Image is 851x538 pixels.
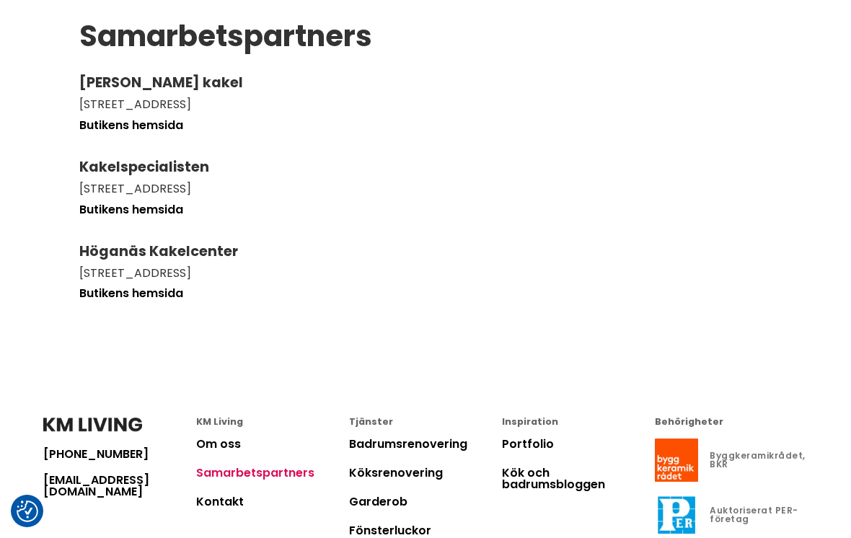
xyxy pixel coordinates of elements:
a: Garderob [349,493,407,510]
div: Inspiration [502,418,655,427]
div: [PERSON_NAME] kakel [79,76,772,89]
a: [PHONE_NUMBER] [43,449,196,460]
div: Byggkeramikrådet, BKR [710,451,808,469]
a: Badrumsrenovering [349,436,467,452]
a: [EMAIL_ADDRESS][DOMAIN_NAME] [43,475,196,498]
a: Portfolio [502,436,554,452]
img: Revisit consent button [17,500,38,522]
div: Kakelspecialisten [79,160,772,174]
a: Butikens hemsida [79,285,183,301]
div: Höganäs Kakelcenter [79,244,772,258]
div: KM Living [196,418,349,427]
a: Samarbetspartners [196,464,314,481]
div: Auktoriserat PER-företag [710,506,808,524]
a: Butikens hemsida [79,117,183,133]
p: [STREET_ADDRESS] [79,183,772,195]
a: Om oss [196,436,241,452]
h1: Samarbetspartners [79,20,772,53]
button: Samtyckesinställningar [17,500,38,522]
img: Auktoriserat PER-företag [655,493,698,537]
img: Byggkeramikrådet, BKR [655,438,698,482]
a: Butikens hemsida [79,201,183,218]
a: Köksrenovering [349,464,443,481]
img: KM Living [43,418,142,432]
p: [STREET_ADDRESS] [79,99,772,110]
a: Kök och badrumsbloggen [502,464,605,493]
a: Kontakt [196,493,244,510]
div: Behörigheter [655,418,808,427]
div: Tjänster [349,418,502,427]
p: [STREET_ADDRESS] [79,268,772,279]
